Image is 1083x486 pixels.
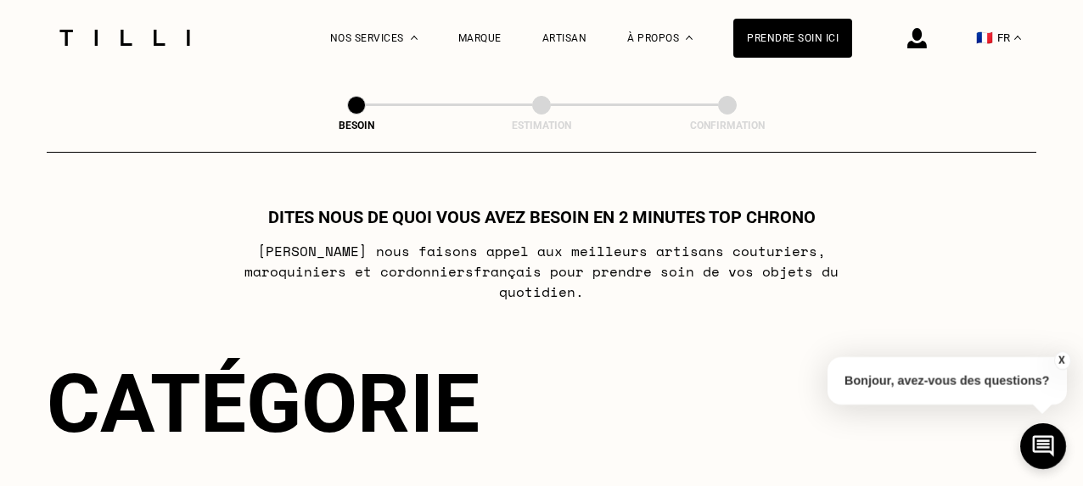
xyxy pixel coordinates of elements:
[457,120,626,131] div: Estimation
[1014,36,1021,40] img: menu déroulant
[47,356,1036,451] div: Catégorie
[828,357,1067,405] p: Bonjour, avez-vous des questions?
[733,19,852,58] a: Prendre soin ici
[272,120,441,131] div: Besoin
[1053,351,1070,370] button: X
[205,241,878,302] p: [PERSON_NAME] nous faisons appel aux meilleurs artisans couturiers , maroquiniers et cordonniers ...
[458,32,502,44] a: Marque
[411,36,418,40] img: Menu déroulant
[976,30,993,46] span: 🇫🇷
[53,30,196,46] img: Logo du service de couturière Tilli
[268,207,816,227] h1: Dites nous de quoi vous avez besoin en 2 minutes top chrono
[542,32,587,44] a: Artisan
[643,120,812,131] div: Confirmation
[907,28,927,48] img: icône connexion
[686,36,693,40] img: Menu déroulant à propos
